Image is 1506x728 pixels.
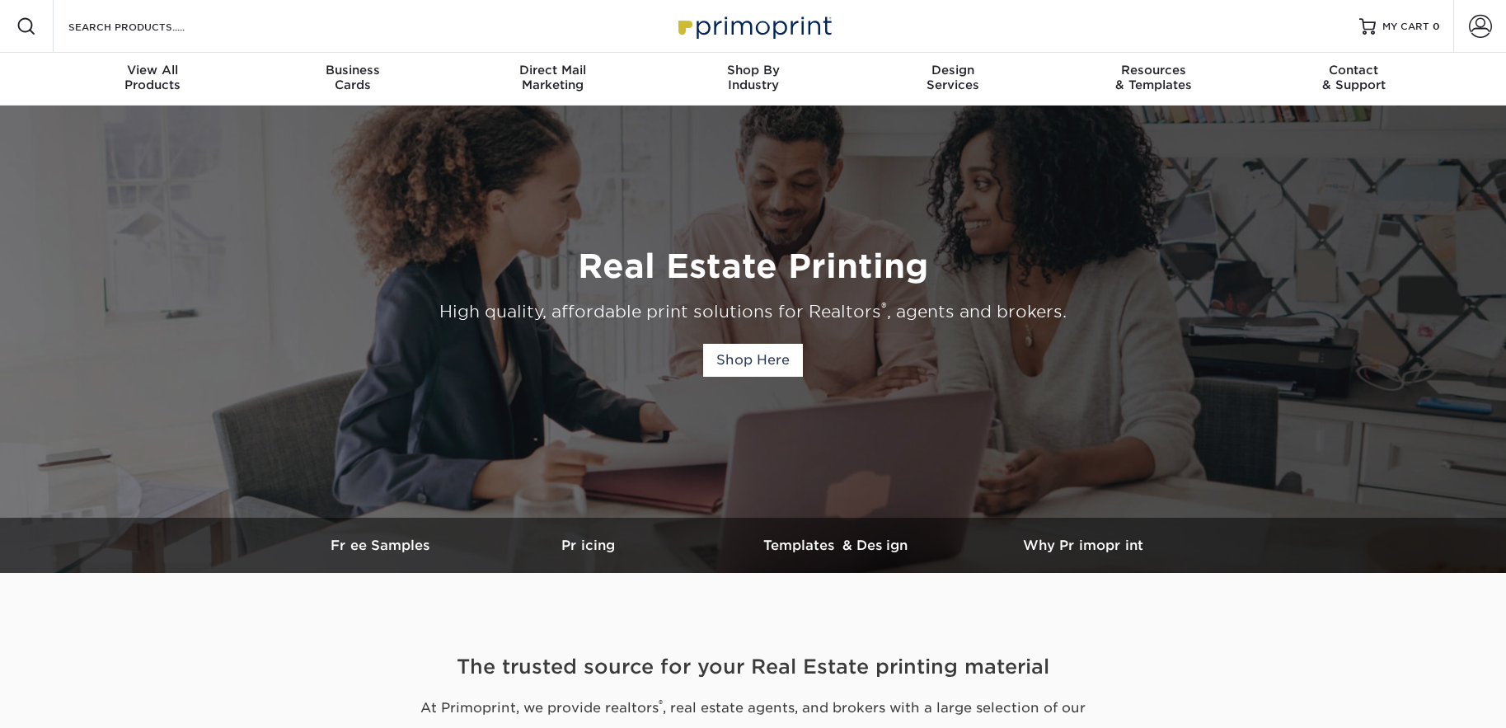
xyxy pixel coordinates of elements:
h2: The trusted source for your Real Estate printing material [271,652,1236,682]
a: Templates & Design [712,518,959,573]
a: Shop Here [703,344,803,377]
input: SEARCH PRODUCTS..... [67,16,228,36]
h3: Free Samples [300,538,465,553]
a: Shop ByIndustry [653,53,853,106]
sup: ® [881,300,887,315]
span: Design [853,63,1053,77]
a: Free Samples [300,518,465,573]
div: Products [53,63,253,92]
span: View All [53,63,253,77]
div: & Templates [1053,63,1254,92]
h3: Why Primoprint [959,538,1207,553]
span: Contact [1254,63,1454,77]
a: DesignServices [853,53,1053,106]
span: Shop By [653,63,853,77]
a: BusinessCards [252,53,453,106]
a: Why Primoprint [959,518,1207,573]
h1: Real Estate Printing [265,247,1241,286]
sup: ® [659,697,663,710]
span: Business [252,63,453,77]
div: & Support [1254,63,1454,92]
span: Direct Mail [453,63,653,77]
div: Industry [653,63,853,92]
a: Direct MailMarketing [453,53,653,106]
div: Services [853,63,1053,92]
a: View AllProducts [53,53,253,106]
h3: Pricing [465,538,712,553]
div: Marketing [453,63,653,92]
img: Primoprint [671,8,836,44]
a: Contact& Support [1254,53,1454,106]
a: Pricing [465,518,712,573]
a: Resources& Templates [1053,53,1254,106]
span: Resources [1053,63,1254,77]
div: High quality, affordable print solutions for Realtors , agents and brokers. [265,299,1241,324]
span: MY CART [1382,20,1429,34]
h3: Templates & Design [712,538,959,553]
span: 0 [1433,21,1440,32]
div: Cards [252,63,453,92]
